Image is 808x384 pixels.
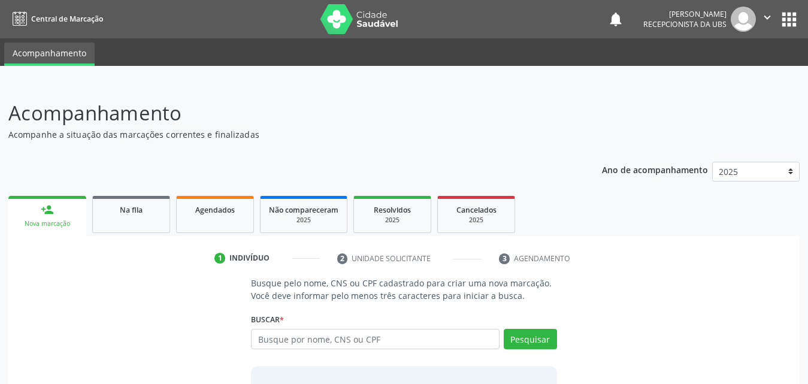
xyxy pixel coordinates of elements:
span: Resolvidos [374,205,411,215]
p: Acompanhe a situação das marcações correntes e finalizadas [8,128,562,141]
div: 2025 [446,216,506,225]
div: [PERSON_NAME] [643,9,727,19]
button:  [756,7,779,32]
div: Nova marcação [17,219,78,228]
span: Cancelados [456,205,497,215]
p: Ano de acompanhamento [602,162,708,177]
a: Central de Marcação [8,9,103,29]
span: Central de Marcação [31,14,103,24]
img: img [731,7,756,32]
input: Busque por nome, CNS ou CPF [251,329,500,349]
span: Agendados [195,205,235,215]
div: 1 [214,253,225,264]
button: apps [779,9,800,30]
label: Buscar [251,310,284,329]
span: Na fila [120,205,143,215]
button: Pesquisar [504,329,557,349]
div: person_add [41,203,54,216]
span: Não compareceram [269,205,338,215]
p: Acompanhamento [8,98,562,128]
div: 2025 [362,216,422,225]
div: Indivíduo [229,253,270,264]
i:  [761,11,774,24]
p: Busque pelo nome, CNS ou CPF cadastrado para criar uma nova marcação. Você deve informar pelo men... [251,277,557,302]
div: 2025 [269,216,338,225]
a: Acompanhamento [4,43,95,66]
button: notifications [607,11,624,28]
span: Recepcionista da UBS [643,19,727,29]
